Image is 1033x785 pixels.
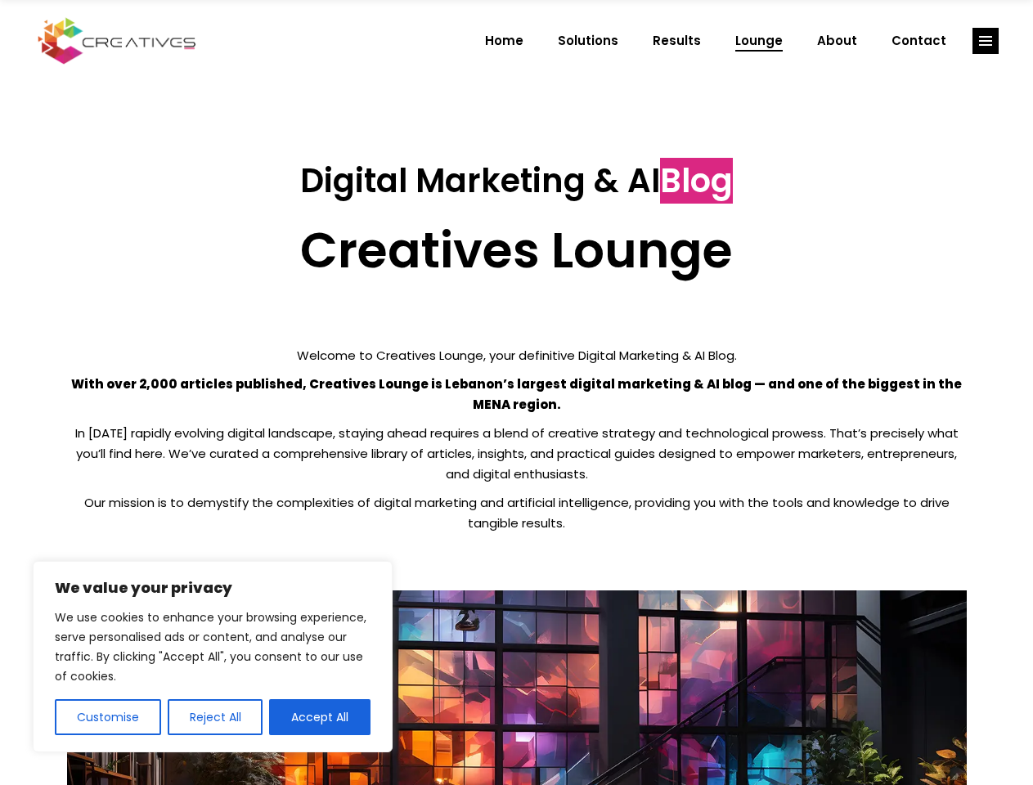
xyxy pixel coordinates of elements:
[485,20,523,62] span: Home
[468,20,541,62] a: Home
[67,492,967,533] p: Our mission is to demystify the complexities of digital marketing and artificial intelligence, pr...
[892,20,946,62] span: Contact
[168,699,263,735] button: Reject All
[33,561,393,752] div: We value your privacy
[636,20,718,62] a: Results
[874,20,963,62] a: Contact
[718,20,800,62] a: Lounge
[800,20,874,62] a: About
[735,20,783,62] span: Lounge
[660,158,733,204] span: Blog
[817,20,857,62] span: About
[541,20,636,62] a: Solutions
[34,16,200,66] img: Creatives
[558,20,618,62] span: Solutions
[269,699,371,735] button: Accept All
[71,375,962,413] strong: With over 2,000 articles published, Creatives Lounge is Lebanon’s largest digital marketing & AI ...
[55,699,161,735] button: Customise
[67,161,967,200] h3: Digital Marketing & AI
[67,345,967,366] p: Welcome to Creatives Lounge, your definitive Digital Marketing & AI Blog.
[55,608,371,686] p: We use cookies to enhance your browsing experience, serve personalised ads or content, and analys...
[67,423,967,484] p: In [DATE] rapidly evolving digital landscape, staying ahead requires a blend of creative strategy...
[55,578,371,598] p: We value your privacy
[972,28,999,54] a: link
[67,221,967,280] h2: Creatives Lounge
[653,20,701,62] span: Results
